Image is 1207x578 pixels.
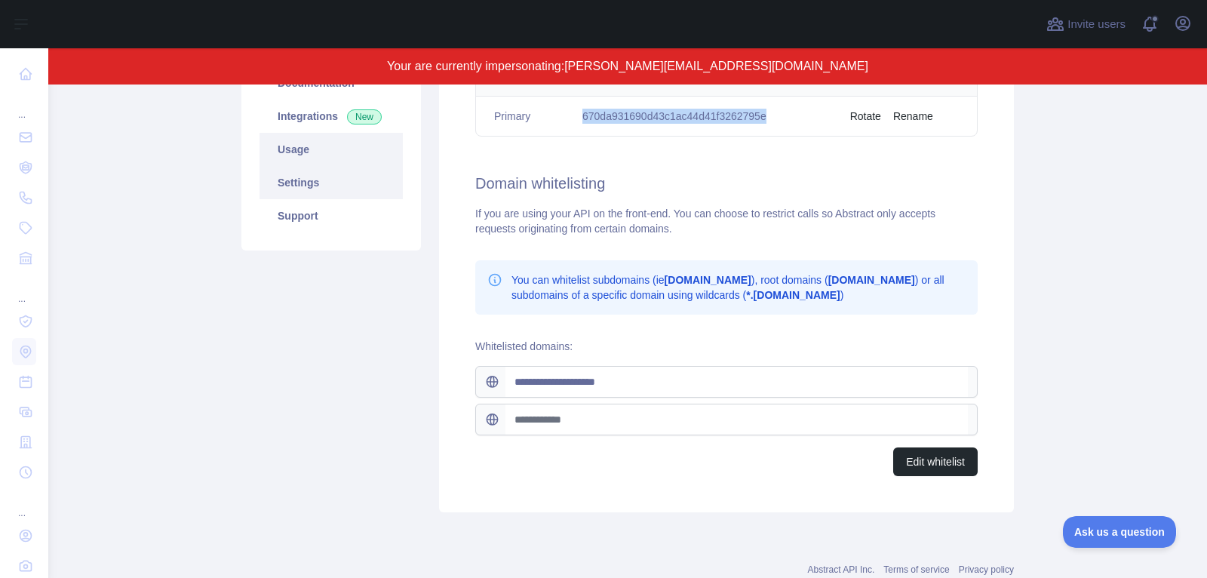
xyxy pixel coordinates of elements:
[260,100,403,133] a: Integrations New
[1067,16,1126,33] span: Invite users
[893,109,933,124] button: Rename
[511,272,966,303] p: You can whitelist subdomains (ie ), root domains ( ) or all subdomains of a specific domain using...
[260,199,403,232] a: Support
[893,447,978,476] button: Edit whitelist
[260,133,403,166] a: Usage
[476,97,564,137] td: Primary
[260,166,403,199] a: Settings
[12,91,36,121] div: ...
[850,109,881,124] button: Rotate
[883,564,949,575] a: Terms of service
[12,275,36,305] div: ...
[564,60,868,72] span: [PERSON_NAME][EMAIL_ADDRESS][DOMAIN_NAME]
[808,564,875,575] a: Abstract API Inc.
[347,109,382,125] span: New
[475,173,978,194] h2: Domain whitelisting
[475,206,978,236] div: If you are using your API on the front-end. You can choose to restrict calls so Abstract only acc...
[1063,516,1177,548] iframe: Toggle Customer Support
[12,489,36,519] div: ...
[665,274,751,286] b: [DOMAIN_NAME]
[1043,12,1129,36] button: Invite users
[959,564,1014,575] a: Privacy policy
[828,274,915,286] b: [DOMAIN_NAME]
[746,289,840,301] b: *.[DOMAIN_NAME]
[387,60,564,72] span: Your are currently impersonating:
[564,97,832,137] td: 670da931690d43c1ac44d41f3262795e
[475,340,573,352] label: Whitelisted domains:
